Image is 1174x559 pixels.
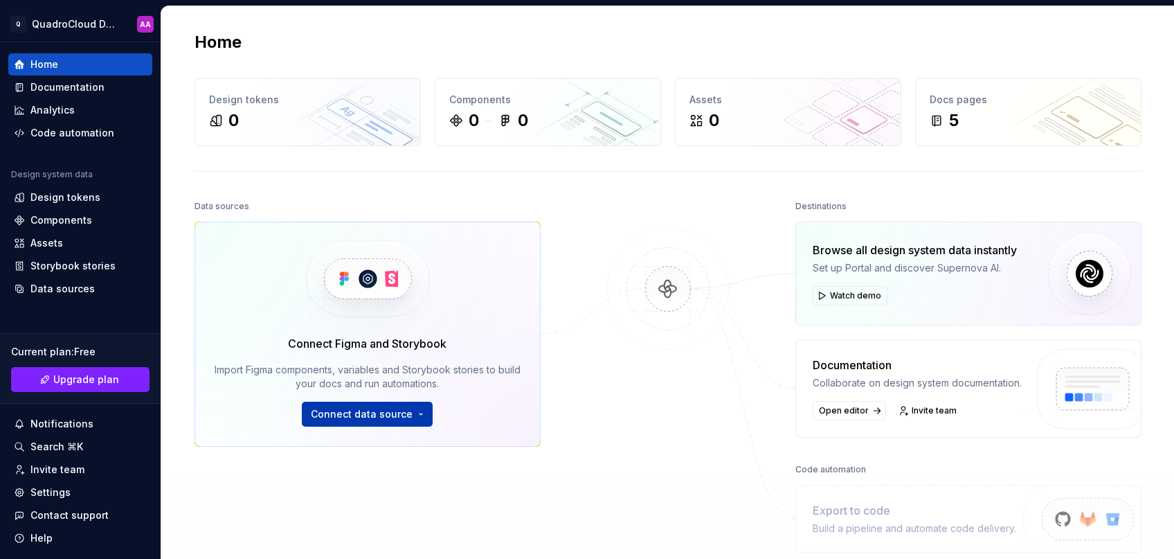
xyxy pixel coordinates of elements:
[228,109,239,132] div: 0
[949,109,959,132] div: 5
[675,78,901,146] a: Assets0
[435,78,661,146] a: Components00
[449,93,647,107] div: Components
[830,290,881,301] span: Watch demo
[30,80,105,94] div: Documentation
[30,190,100,204] div: Design tokens
[689,93,887,107] div: Assets
[30,103,75,117] div: Analytics
[53,373,119,387] span: Upgrade plan
[32,17,120,31] div: QuadroCloud Designing
[8,186,152,208] a: Design tokens
[30,486,71,499] div: Settings
[215,363,521,391] div: Import Figma components, variables and Storybook stories to build your docs and run automations.
[11,367,150,392] a: Upgrade plan
[8,232,152,254] a: Assets
[8,413,152,435] button: Notifications
[813,522,1016,535] div: Build a pipeline and automate code delivery.
[30,57,58,71] div: Home
[8,527,152,549] button: Help
[195,197,249,216] div: Data sources
[311,407,413,421] span: Connect data source
[30,126,114,140] div: Code automation
[813,502,1016,519] div: Export to code
[795,197,847,216] div: Destinations
[8,209,152,231] a: Components
[709,109,719,132] div: 0
[813,357,1022,373] div: Documentation
[894,401,963,420] a: Invite team
[813,376,1022,390] div: Collaborate on design system documentation.
[8,481,152,504] a: Settings
[912,405,957,416] span: Invite team
[11,169,93,180] div: Design system data
[209,93,406,107] div: Design tokens
[8,76,152,98] a: Documentation
[8,504,152,526] button: Contact support
[30,463,84,477] div: Invite team
[819,405,869,416] span: Open editor
[30,531,53,545] div: Help
[930,93,1127,107] div: Docs pages
[813,286,887,305] button: Watch demo
[30,508,109,522] div: Contact support
[8,436,152,458] button: Search ⌘K
[469,109,479,132] div: 0
[30,282,95,296] div: Data sources
[11,345,150,359] div: Current plan : Free
[8,53,152,76] a: Home
[10,16,26,33] div: Q
[3,9,158,39] button: QQuadroCloud DesigningAA
[813,242,1017,258] div: Browse all design system data instantly
[518,109,528,132] div: 0
[8,122,152,144] a: Code automation
[30,440,83,454] div: Search ⌘K
[915,78,1141,146] a: Docs pages5
[8,278,152,300] a: Data sources
[30,236,63,250] div: Assets
[140,19,151,30] div: AA
[288,335,446,352] div: Connect Figma and Storybook
[195,31,242,53] h2: Home
[8,99,152,121] a: Analytics
[30,417,93,431] div: Notifications
[795,460,866,479] div: Code automation
[813,401,886,420] a: Open editor
[813,261,1017,275] div: Set up Portal and discover Supernova AI.
[8,459,152,481] a: Invite team
[8,255,152,277] a: Storybook stories
[195,78,421,146] a: Design tokens0
[302,402,433,427] button: Connect data source
[30,259,116,273] div: Storybook stories
[30,213,92,227] div: Components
